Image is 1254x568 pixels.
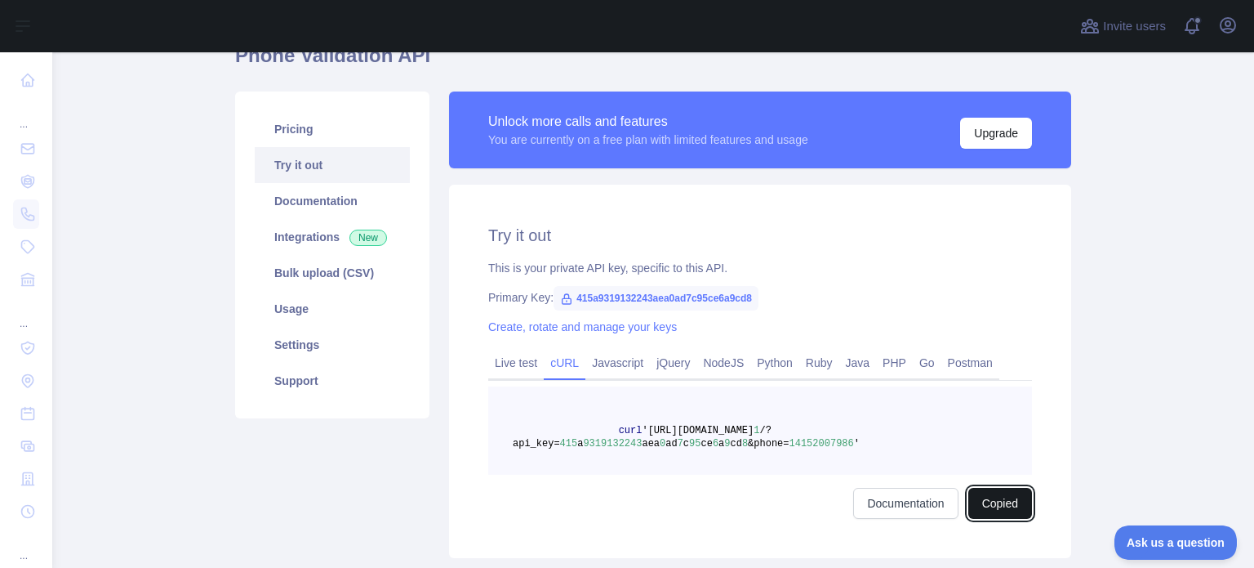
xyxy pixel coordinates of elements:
span: &phone= [748,438,789,449]
h2: Try it out [488,224,1032,247]
a: Postman [941,350,999,376]
a: Usage [255,291,410,327]
div: This is your private API key, specific to this API. [488,260,1032,276]
span: 415 [560,438,578,449]
a: Java [839,350,877,376]
div: Primary Key: [488,289,1032,306]
span: '[URL][DOMAIN_NAME] [642,425,754,436]
span: ad [665,438,677,449]
h1: Phone Validation API [235,42,1071,82]
span: 415a9319132243aea0ad7c95ce6a9cd8 [554,286,758,311]
a: Support [255,363,410,399]
a: Integrations New [255,219,410,255]
button: Upgrade [960,118,1032,149]
div: ... [13,297,39,330]
a: jQuery [650,350,696,376]
span: 6 [713,438,718,449]
a: NodeJS [696,350,750,376]
button: Invite users [1077,13,1169,39]
span: 14152007986 [789,438,854,449]
span: c [683,438,689,449]
a: Python [750,350,799,376]
a: Documentation [255,183,410,219]
span: ce [700,438,712,449]
span: cd [730,438,741,449]
span: a [577,438,583,449]
a: Live test [488,350,544,376]
span: 9 [724,438,730,449]
a: Settings [255,327,410,363]
a: Try it out [255,147,410,183]
div: ... [13,530,39,562]
div: ... [13,98,39,131]
span: a [718,438,724,449]
a: Javascript [585,350,650,376]
button: Copied [968,488,1032,519]
span: Invite users [1103,17,1166,36]
span: aea [642,438,660,449]
a: Documentation [853,488,958,519]
span: 8 [742,438,748,449]
span: curl [619,425,643,436]
a: cURL [544,350,585,376]
iframe: Toggle Customer Support [1114,526,1238,560]
span: 7 [678,438,683,449]
span: ' [854,438,860,449]
span: New [349,230,387,246]
span: 0 [660,438,665,449]
a: PHP [876,350,913,376]
a: Pricing [255,111,410,147]
a: Bulk upload (CSV) [255,255,410,291]
span: 9319132243 [583,438,642,449]
span: 95 [689,438,700,449]
span: 1 [754,425,759,436]
a: Go [913,350,941,376]
div: You are currently on a free plan with limited features and usage [488,132,808,148]
a: Ruby [799,350,839,376]
div: Unlock more calls and features [488,112,808,132]
a: Create, rotate and manage your keys [488,320,677,333]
